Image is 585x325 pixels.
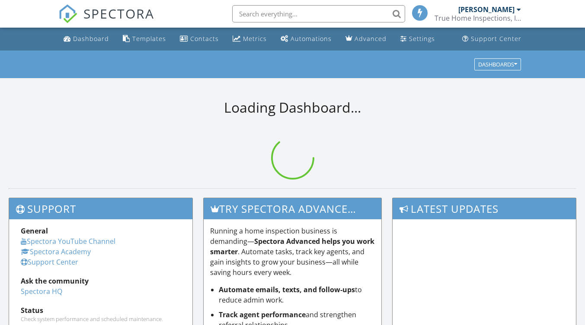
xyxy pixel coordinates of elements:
[219,310,306,319] strong: Track agent performance
[210,226,375,278] p: Running a home inspection business is demanding— . Automate tasks, track key agents, and gain ins...
[232,5,405,22] input: Search everything...
[458,5,515,14] div: [PERSON_NAME]
[58,12,154,30] a: SPECTORA
[21,237,115,246] a: Spectora YouTube Channel
[471,35,521,43] div: Support Center
[9,198,192,219] h3: Support
[342,31,390,47] a: Advanced
[21,276,181,286] div: Ask the community
[409,35,435,43] div: Settings
[355,35,387,43] div: Advanced
[132,35,166,43] div: Templates
[229,31,270,47] a: Metrics
[21,316,181,322] div: Check system performance and scheduled maintenance.
[219,284,375,305] li: to reduce admin work.
[219,285,355,294] strong: Automate emails, texts, and follow-ups
[190,35,219,43] div: Contacts
[21,305,181,316] div: Status
[119,31,169,47] a: Templates
[210,237,374,256] strong: Spectora Advanced helps you work smarter
[204,198,382,219] h3: Try spectora advanced [DATE]
[243,35,267,43] div: Metrics
[459,31,525,47] a: Support Center
[21,257,78,267] a: Support Center
[277,31,335,47] a: Automations (Basic)
[21,247,91,256] a: Spectora Academy
[58,4,77,23] img: The Best Home Inspection Software - Spectora
[60,31,112,47] a: Dashboard
[393,198,576,219] h3: Latest Updates
[397,31,438,47] a: Settings
[478,61,517,67] div: Dashboards
[435,14,521,22] div: True Home Inspections, Inc
[21,287,62,296] a: Spectora HQ
[83,4,154,22] span: SPECTORA
[73,35,109,43] div: Dashboard
[176,31,222,47] a: Contacts
[291,35,332,43] div: Automations
[21,226,48,236] strong: General
[474,58,521,70] button: Dashboards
